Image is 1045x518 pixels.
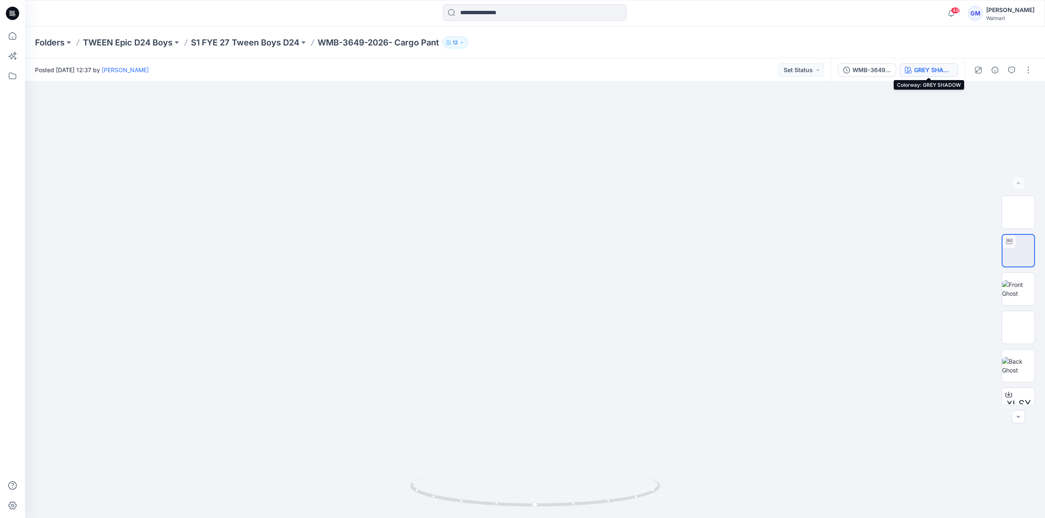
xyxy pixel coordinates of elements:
[951,7,960,14] span: 49
[102,66,149,73] a: [PERSON_NAME]
[852,65,891,75] div: WMB-3649-2026_ADM FULL_ Cargo Pant
[83,37,173,48] a: TWEEN Epic D24 Boys
[1002,357,1035,375] img: Back Ghost
[453,38,458,47] p: 12
[914,65,952,75] div: GREY SHADOW
[986,15,1035,21] div: Walmart
[35,37,65,48] a: Folders
[838,63,896,77] button: WMB-3649-2026_ADM FULL_ Cargo Pant
[988,63,1002,77] button: Details
[191,37,299,48] a: S1 FYE 27 Tween Boys D24
[318,37,439,48] p: WMB-3649-2026- Cargo Pant
[442,37,468,48] button: 12
[35,65,149,74] span: Posted [DATE] 12:37 by
[1006,397,1031,412] span: XLSX
[986,5,1035,15] div: [PERSON_NAME]
[968,6,983,21] div: GM
[1002,280,1035,298] img: Front Ghost
[900,63,958,77] button: GREY SHADOW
